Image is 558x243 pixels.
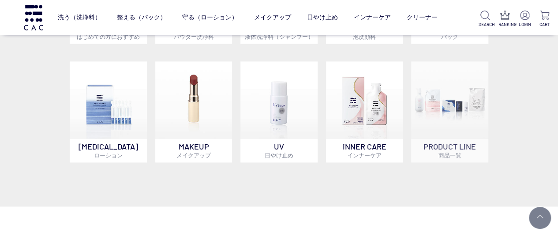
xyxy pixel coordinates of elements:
p: RANKING [498,21,511,28]
a: インナーケア INNER CAREインナーケア [326,61,403,162]
a: インナーケア [353,7,390,29]
p: SEARCH [479,21,491,28]
p: [MEDICAL_DATA] [70,138,147,162]
p: PRODUCT LINE [411,138,488,162]
p: CART [538,21,551,28]
a: UV日やけ止め [240,61,318,162]
a: クリーナー [406,7,437,29]
a: RANKING [498,11,511,28]
p: INNER CARE [326,138,403,162]
a: 洗う（洗浄料） [58,7,101,29]
span: ローション [94,152,123,159]
p: UV [240,138,318,162]
a: LOGIN [518,11,531,28]
a: MAKEUPメイクアップ [155,61,232,162]
a: 整える（パック） [117,7,166,29]
a: メイクアップ [254,7,291,29]
span: パック [441,33,458,40]
a: 日やけ止め [307,7,337,29]
p: LOGIN [518,21,531,28]
span: 商品一覧 [438,152,461,159]
img: インナーケア [326,61,403,138]
a: SEARCH [479,11,491,28]
a: 守る（ローション） [182,7,238,29]
span: 日やけ止め [265,152,293,159]
span: メイクアップ [176,152,211,159]
img: logo [22,5,45,30]
a: CART [538,11,551,28]
span: インナーケア [347,152,382,159]
a: [MEDICAL_DATA]ローション [70,61,147,162]
a: PRODUCT LINE商品一覧 [411,61,488,162]
p: MAKEUP [155,138,232,162]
